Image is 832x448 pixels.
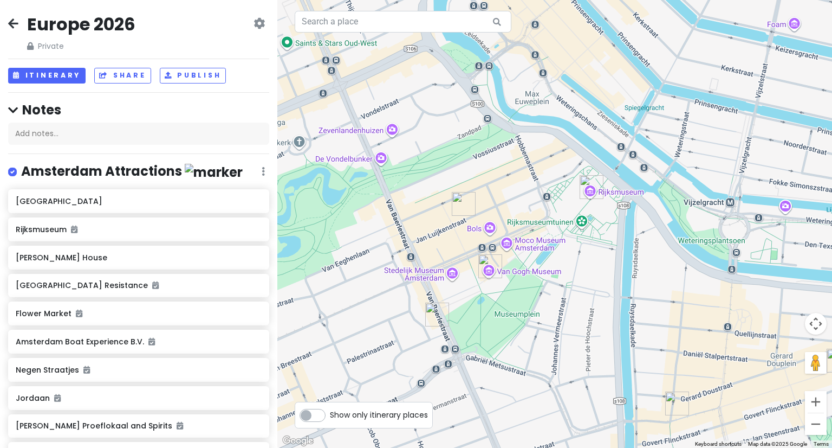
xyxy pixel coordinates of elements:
i: Added to itinerary [76,310,82,317]
div: Add notes... [8,123,269,145]
i: Added to itinerary [152,281,159,289]
h4: Amsterdam Attractions [21,163,243,181]
div: Rijksmuseum [575,171,608,203]
h6: Rijksmuseum [16,225,261,234]
i: Added to itinerary [71,226,77,233]
input: Search a place [295,11,511,33]
button: Map camera controls [805,313,827,335]
div: Chimney Cake Bakery & Café [421,298,453,331]
i: Added to itinerary [83,366,90,374]
button: Keyboard shortcuts [695,440,742,448]
a: Open this area in Google Maps (opens a new window) [280,434,316,448]
button: Zoom in [805,391,827,413]
button: Drag Pegman onto the map to open Street View [805,352,827,374]
button: Share [94,68,151,84]
button: Itinerary [8,68,86,84]
img: Google [280,434,316,448]
div: Van Gogh Museum [474,250,506,283]
div: Hotel JL No76 [447,188,480,220]
h6: [PERSON_NAME] House [16,253,261,263]
h6: Amsterdam Boat Experience B.V. [16,337,261,347]
h6: Jordaan [16,393,261,403]
span: Map data ©2025 Google [748,441,807,447]
h6: [GEOGRAPHIC_DATA] [16,196,261,206]
span: Private [27,40,135,52]
i: Added to itinerary [54,394,61,402]
h4: Notes [8,101,269,118]
button: Zoom out [805,413,827,435]
h6: Negen Straatjes [16,365,261,375]
button: Publish [160,68,226,84]
h6: [GEOGRAPHIC_DATA] Resistance [16,280,261,290]
h6: Flower Market [16,309,261,318]
span: Show only itinerary places [330,409,428,421]
h2: Europe 2026 [27,13,135,36]
img: marker [185,164,243,181]
div: Pazzi De Pijp [661,387,693,420]
a: Terms (opens in new tab) [814,441,829,447]
i: Added to itinerary [148,338,155,345]
h6: [PERSON_NAME] Proeflokaal and Spirits [16,421,261,431]
i: Added to itinerary [177,422,183,430]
